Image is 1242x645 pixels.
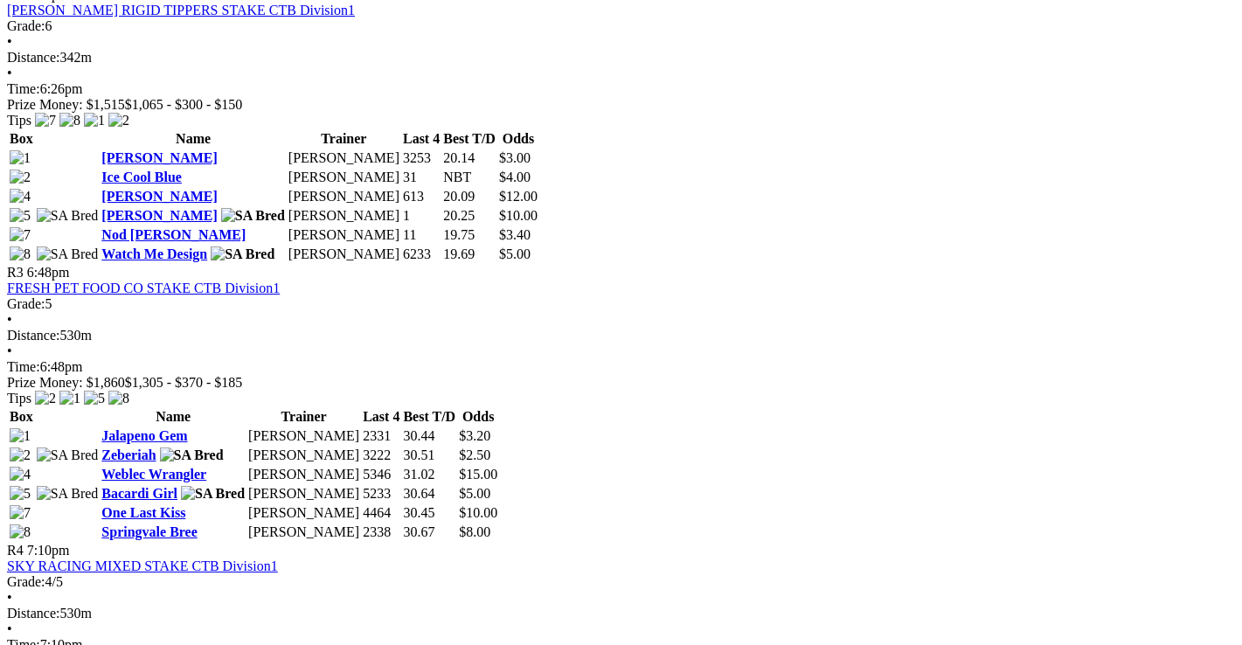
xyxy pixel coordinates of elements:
[362,485,400,503] td: 5233
[27,265,70,280] span: 6:48pm
[7,343,12,358] span: •
[442,169,496,186] td: NBT
[37,208,99,224] img: SA Bred
[59,113,80,128] img: 8
[288,130,400,148] th: Trainer
[458,408,498,426] th: Odds
[402,447,456,464] td: 30.51
[7,574,1235,590] div: 4/5
[101,208,217,223] a: [PERSON_NAME]
[247,504,360,522] td: [PERSON_NAME]
[499,208,538,223] span: $10.00
[362,408,400,426] th: Last 4
[7,391,31,406] span: Tips
[125,375,243,390] span: $1,305 - $370 - $185
[247,408,360,426] th: Trainer
[84,113,105,128] img: 1
[7,265,24,280] span: R3
[459,428,490,443] span: $3.20
[35,113,56,128] img: 7
[288,169,400,186] td: [PERSON_NAME]
[10,486,31,502] img: 5
[101,428,187,443] a: Jalapeno Gem
[7,359,40,374] span: Time:
[288,188,400,205] td: [PERSON_NAME]
[288,246,400,263] td: [PERSON_NAME]
[7,296,1235,312] div: 5
[362,504,400,522] td: 4464
[7,18,1235,34] div: 6
[7,606,1235,621] div: 530m
[442,188,496,205] td: 20.09
[247,485,360,503] td: [PERSON_NAME]
[101,246,207,261] a: Watch Me Design
[288,207,400,225] td: [PERSON_NAME]
[7,558,278,573] a: SKY RACING MIXED STAKE CTB Division1
[7,375,1235,391] div: Prize Money: $1,860
[7,621,12,636] span: •
[101,447,156,462] a: Zeberiah
[402,188,441,205] td: 613
[402,169,441,186] td: 31
[10,505,31,521] img: 7
[499,150,531,165] span: $3.00
[459,524,490,539] span: $8.00
[84,391,105,406] img: 5
[101,130,286,148] th: Name
[247,524,360,541] td: [PERSON_NAME]
[459,467,497,482] span: $15.00
[499,246,531,261] span: $5.00
[10,189,31,205] img: 4
[125,97,243,112] span: $1,065 - $300 - $150
[247,427,360,445] td: [PERSON_NAME]
[37,246,99,262] img: SA Bred
[402,427,456,445] td: 30.44
[7,359,1235,375] div: 6:48pm
[442,149,496,167] td: 20.14
[499,227,531,242] span: $3.40
[7,606,59,621] span: Distance:
[362,447,400,464] td: 3222
[7,543,24,558] span: R4
[10,467,31,482] img: 4
[10,447,31,463] img: 2
[160,447,224,463] img: SA Bred
[10,409,33,424] span: Box
[59,391,80,406] img: 1
[402,504,456,522] td: 30.45
[402,466,456,483] td: 31.02
[10,150,31,166] img: 1
[499,170,531,184] span: $4.00
[101,189,217,204] a: [PERSON_NAME]
[35,391,56,406] img: 2
[101,150,217,165] a: [PERSON_NAME]
[27,543,70,558] span: 7:10pm
[442,246,496,263] td: 19.69
[402,485,456,503] td: 30.64
[101,467,206,482] a: Weblec Wrangler
[442,226,496,244] td: 19.75
[108,391,129,406] img: 8
[459,447,490,462] span: $2.50
[101,408,246,426] th: Name
[402,524,456,541] td: 30.67
[402,408,456,426] th: Best T/D
[7,81,40,96] span: Time:
[7,97,1235,113] div: Prize Money: $1,515
[442,130,496,148] th: Best T/D
[10,428,31,444] img: 1
[101,505,185,520] a: One Last Kiss
[7,113,31,128] span: Tips
[459,486,490,501] span: $5.00
[7,574,45,589] span: Grade:
[402,130,441,148] th: Last 4
[402,207,441,225] td: 1
[181,486,245,502] img: SA Bred
[101,170,182,184] a: Ice Cool Blue
[101,486,177,501] a: Bacardi Girl
[211,246,274,262] img: SA Bred
[247,466,360,483] td: [PERSON_NAME]
[402,246,441,263] td: 6233
[498,130,538,148] th: Odds
[7,81,1235,97] div: 6:26pm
